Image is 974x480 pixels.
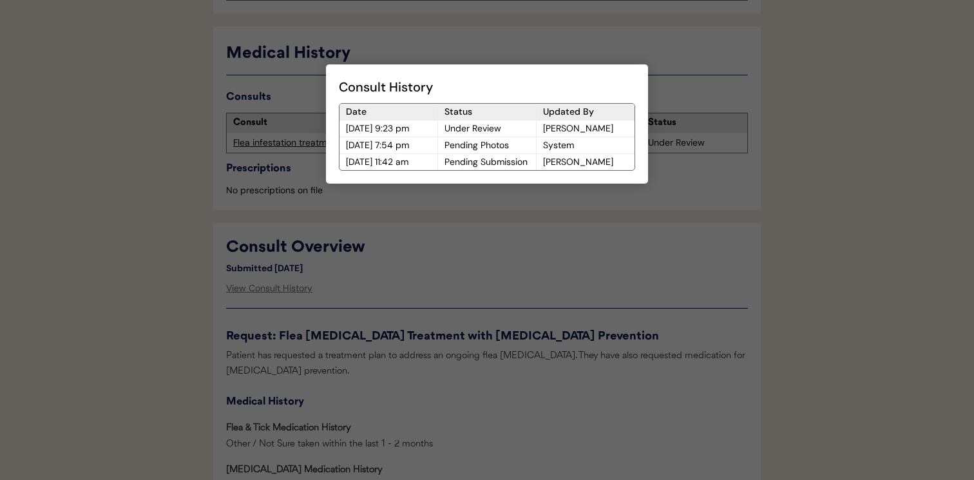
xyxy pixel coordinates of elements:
div: Date [339,104,437,120]
div: Consult History [339,77,635,97]
div: Under Review [438,120,536,137]
div: Updated By [537,104,635,120]
div: [DATE] 11:42 am [339,154,437,170]
div: Status [438,104,536,120]
div: [DATE] 9:23 pm [339,120,437,137]
div: [PERSON_NAME] [537,154,635,170]
div: [PERSON_NAME] [537,120,635,137]
div: System [537,137,635,153]
div: Pending Submission [438,154,536,170]
div: Pending Photos [438,137,536,153]
div: [DATE] 7:54 pm [339,137,437,153]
